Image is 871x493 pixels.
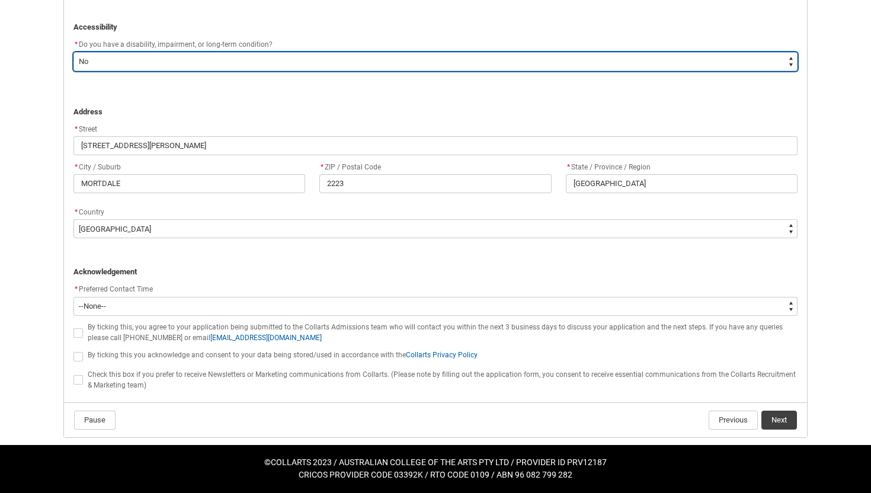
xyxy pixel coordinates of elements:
[73,163,121,171] span: City / Suburb
[319,163,381,171] span: ZIP / Postal Code
[406,351,478,359] a: Collarts Privacy Policy
[88,351,478,359] span: By ticking this you acknowledge and consent to your data being stored/used in accordance with the
[210,334,322,342] a: [EMAIL_ADDRESS][DOMAIN_NAME]
[79,208,104,216] span: Country
[566,163,651,171] span: State / Province / Region
[709,411,758,430] button: Previous
[75,208,78,216] abbr: required
[88,370,796,389] span: Check this box if you prefer to receive Newsletters or Marketing communications from Collarts. (P...
[75,163,78,171] abbr: required
[73,23,117,31] strong: Accessibility
[79,40,273,49] span: Do you have a disability, impairment, or long-term condition?
[73,125,97,133] span: Street
[75,40,78,49] abbr: required
[75,125,78,133] abbr: required
[321,163,324,171] abbr: required
[73,107,103,116] strong: Address
[79,285,153,293] span: Preferred Contact Time
[75,285,78,293] abbr: required
[74,411,116,430] button: Pause
[761,411,797,430] button: Next
[567,163,570,171] abbr: required
[73,267,137,276] strong: Acknowledgement
[88,323,783,342] span: By ticking this, you agree to your application being submitted to the Collarts Admissions team wh...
